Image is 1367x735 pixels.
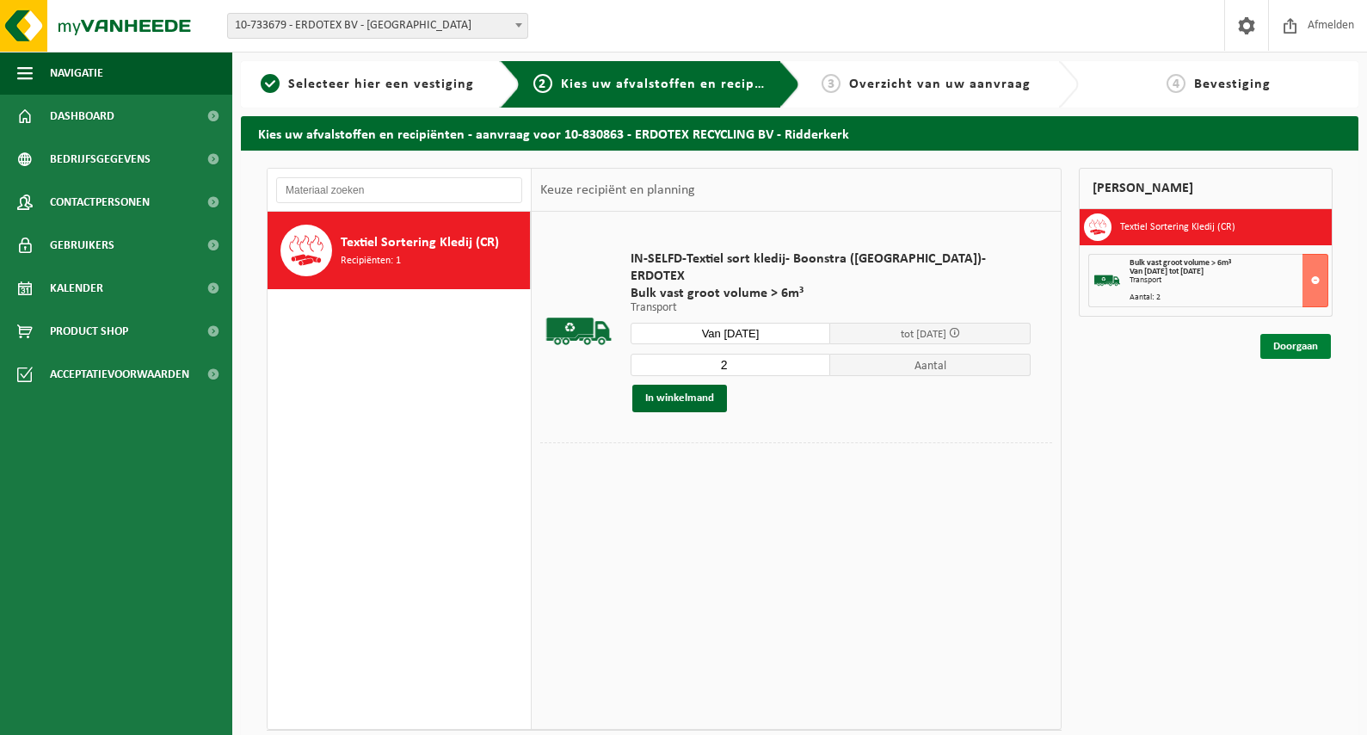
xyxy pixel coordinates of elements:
[631,323,831,344] input: Selecteer datum
[50,310,128,353] span: Product Shop
[631,302,1031,314] p: Transport
[1130,293,1327,302] div: Aantal: 2
[50,267,103,310] span: Kalender
[1130,267,1204,276] strong: Van [DATE] tot [DATE]
[50,181,150,224] span: Contactpersonen
[632,385,727,412] button: In winkelmand
[849,77,1031,91] span: Overzicht van uw aanvraag
[50,224,114,267] span: Gebruikers
[228,14,527,38] span: 10-733679 - ERDOTEX BV - Ridderkerk
[1260,334,1331,359] a: Doorgaan
[1167,74,1185,93] span: 4
[561,77,797,91] span: Kies uw afvalstoffen en recipiënten
[1130,276,1327,285] div: Transport
[532,169,704,212] div: Keuze recipiënt en planning
[822,74,841,93] span: 3
[50,95,114,138] span: Dashboard
[901,329,946,340] span: tot [DATE]
[288,77,474,91] span: Selecteer hier een vestiging
[1120,213,1235,241] h3: Textiel Sortering Kledij (CR)
[249,74,486,95] a: 1Selecteer hier een vestiging
[227,13,528,39] span: 10-733679 - ERDOTEX BV - Ridderkerk
[50,52,103,95] span: Navigatie
[1079,168,1333,209] div: [PERSON_NAME]
[631,285,1031,302] span: Bulk vast groot volume > 6m³
[261,74,280,93] span: 1
[533,74,552,93] span: 2
[268,212,531,289] button: Textiel Sortering Kledij (CR) Recipiënten: 1
[50,353,189,396] span: Acceptatievoorwaarden
[631,250,1031,285] span: IN-SELFD-Textiel sort kledij- Boonstra ([GEOGRAPHIC_DATA])-ERDOTEX
[1130,258,1231,268] span: Bulk vast groot volume > 6m³
[50,138,151,181] span: Bedrijfsgegevens
[341,232,499,253] span: Textiel Sortering Kledij (CR)
[1194,77,1271,91] span: Bevestiging
[241,116,1358,150] h2: Kies uw afvalstoffen en recipiënten - aanvraag voor 10-830863 - ERDOTEX RECYCLING BV - Ridderkerk
[276,177,522,203] input: Materiaal zoeken
[830,354,1031,376] span: Aantal
[341,253,401,269] span: Recipiënten: 1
